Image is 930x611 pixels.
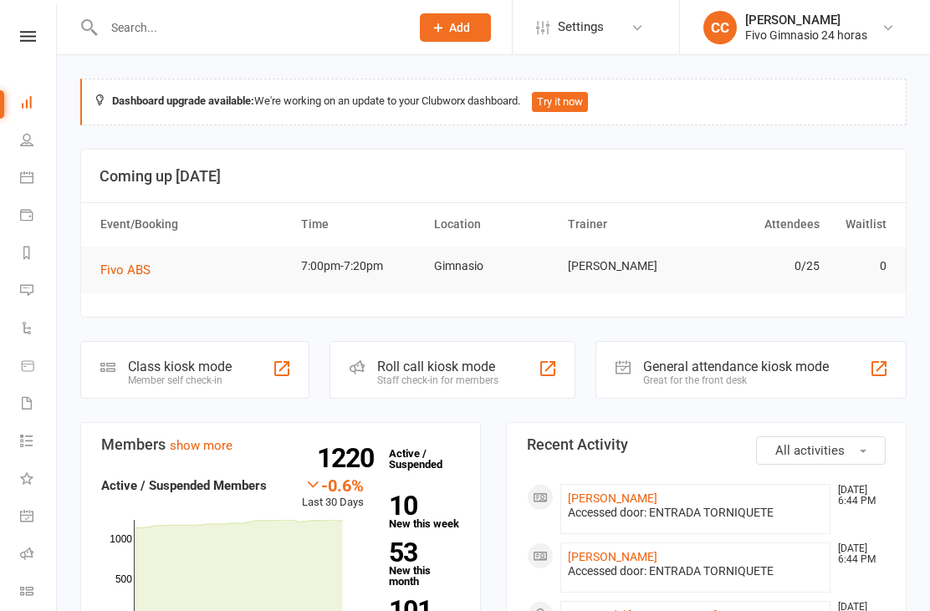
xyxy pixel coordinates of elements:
h3: Members [101,436,460,453]
div: Accessed door: ENTRADA TORNIQUETE [568,506,823,520]
strong: 53 [389,540,453,565]
td: 7:00pm-7:20pm [294,247,427,286]
a: What's New [20,461,58,499]
span: All activities [775,443,845,458]
th: Location [427,203,560,246]
strong: Dashboard upgrade available: [112,94,254,107]
th: Time [294,203,427,246]
div: Roll call kiosk mode [377,359,498,374]
a: [PERSON_NAME] [568,491,657,505]
td: Gimnasio [427,247,560,286]
time: [DATE] 6:44 PM [830,543,885,565]
time: [DATE] 6:44 PM [830,485,885,507]
div: -0.6% [302,476,364,494]
a: 53New this month [389,540,460,587]
a: show more [170,438,232,453]
div: Member self check-in [128,374,232,386]
th: Attendees [693,203,827,246]
div: Fivo Gimnasio 24 horas [745,28,867,43]
div: Great for the front desk [643,374,829,386]
td: 0 [827,247,894,286]
button: Add [420,13,491,42]
strong: Active / Suspended Members [101,478,267,493]
a: Payments [20,198,58,236]
a: Reports [20,236,58,273]
input: Search... [99,16,398,39]
div: We're working on an update to your Clubworx dashboard. [80,79,907,125]
th: Waitlist [827,203,894,246]
button: Fivo ABS [100,260,162,280]
td: [PERSON_NAME] [560,247,694,286]
a: [PERSON_NAME] [568,550,657,563]
strong: 10 [389,493,453,518]
div: CC [703,11,737,44]
a: General attendance kiosk mode [20,499,58,537]
th: Trainer [560,203,694,246]
h3: Coming up [DATE] [100,168,887,185]
div: [PERSON_NAME] [745,13,867,28]
h3: Recent Activity [527,436,886,453]
span: Settings [558,8,604,46]
div: Accessed door: ENTRADA TORNIQUETE [568,564,823,578]
a: Calendar [20,160,58,198]
a: Roll call kiosk mode [20,537,58,574]
a: 10New this week [389,493,460,529]
div: Class kiosk mode [128,359,232,374]
a: Dashboard [20,85,58,123]
span: Fivo ABS [100,262,151,277]
span: Add [449,21,470,34]
div: Last 30 Days [302,476,364,512]
td: 0/25 [693,247,827,286]
a: Product Sales [20,349,58,386]
div: Staff check-in for members [377,374,498,386]
a: 1220Active / Suspended [381,435,454,482]
strong: 1220 [317,446,381,471]
th: Event/Booking [93,203,294,246]
button: All activities [756,436,886,465]
a: People [20,123,58,160]
div: General attendance kiosk mode [643,359,829,374]
button: Try it now [532,92,588,112]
